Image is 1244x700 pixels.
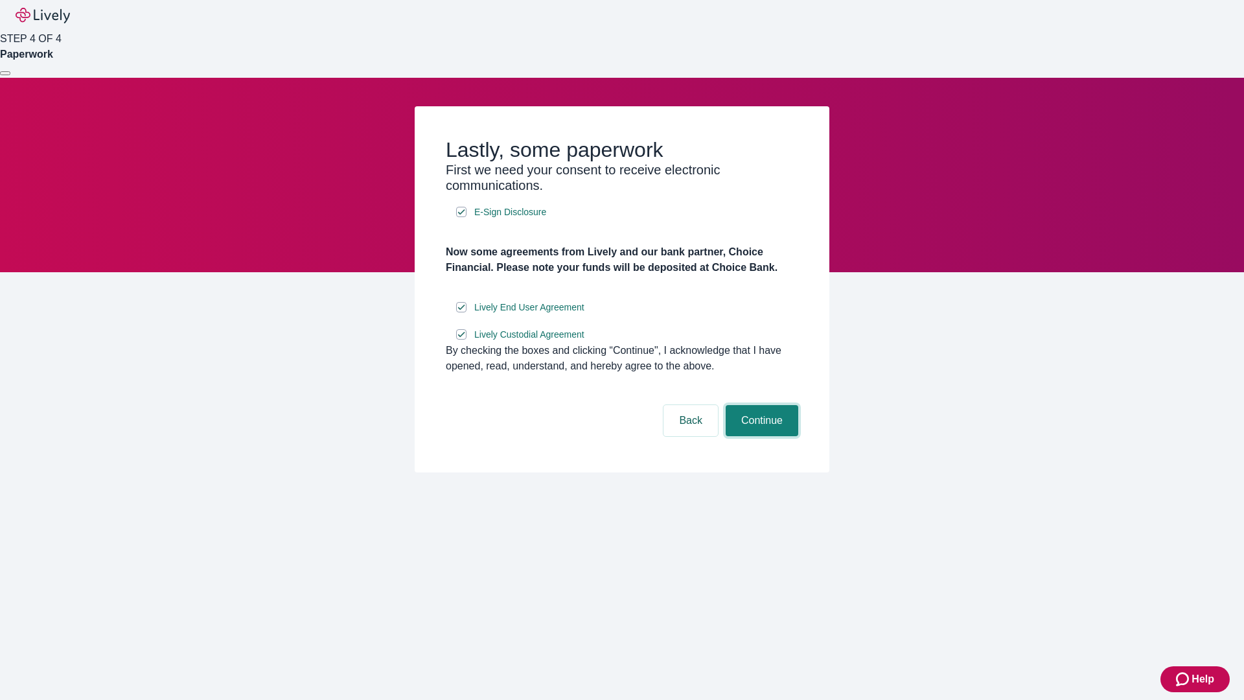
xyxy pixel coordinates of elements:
div: By checking the boxes and clicking “Continue", I acknowledge that I have opened, read, understand... [446,343,798,374]
h2: Lastly, some paperwork [446,137,798,162]
img: Lively [16,8,70,23]
a: e-sign disclosure document [472,327,587,343]
span: E-Sign Disclosure [474,205,546,219]
a: e-sign disclosure document [472,204,549,220]
span: Lively Custodial Agreement [474,328,584,342]
h4: Now some agreements from Lively and our bank partner, Choice Financial. Please note your funds wi... [446,244,798,275]
span: Help [1192,671,1214,687]
svg: Zendesk support icon [1176,671,1192,687]
h3: First we need your consent to receive electronic communications. [446,162,798,193]
a: e-sign disclosure document [472,299,587,316]
button: Zendesk support iconHelp [1160,666,1230,692]
button: Back [663,405,718,436]
button: Continue [726,405,798,436]
span: Lively End User Agreement [474,301,584,314]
